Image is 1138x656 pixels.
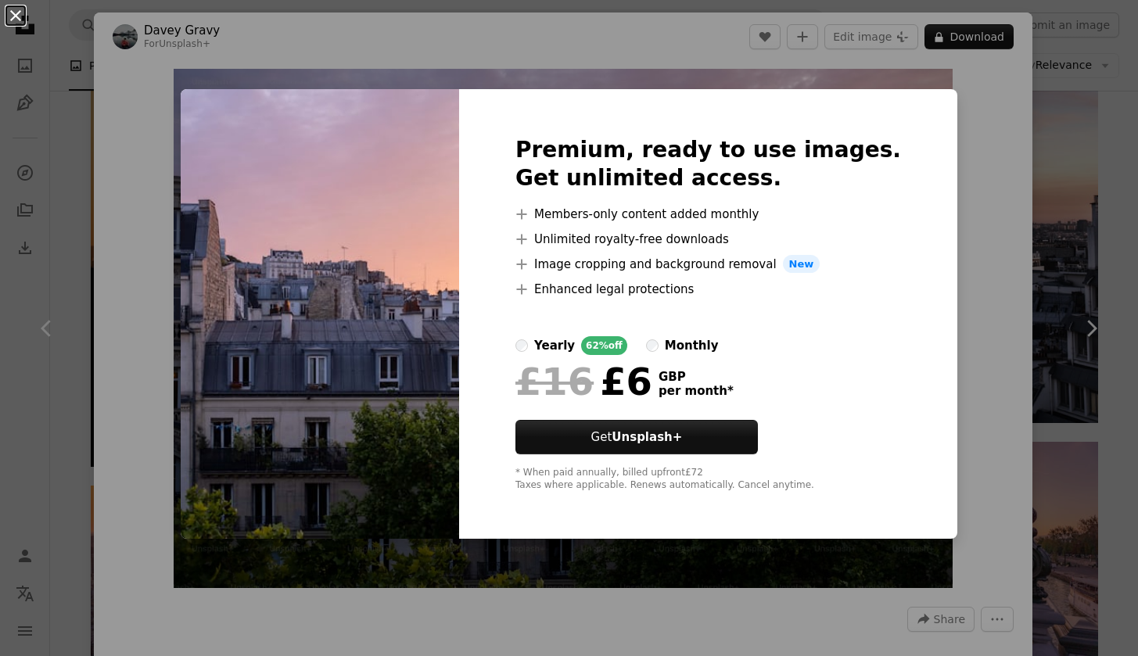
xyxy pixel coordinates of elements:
img: premium_photo-1672252617591-cfef963eeefa [181,89,459,539]
span: £16 [515,361,594,402]
div: yearly [534,336,575,355]
span: New [783,255,820,274]
input: monthly [646,339,659,352]
div: * When paid annually, billed upfront £72 Taxes where applicable. Renews automatically. Cancel any... [515,467,901,492]
li: Enhanced legal protections [515,280,901,299]
span: per month * [659,384,734,398]
input: yearly62%off [515,339,528,352]
div: £6 [515,361,652,402]
strong: Unsplash+ [612,430,682,444]
button: GetUnsplash+ [515,420,758,454]
h2: Premium, ready to use images. Get unlimited access. [515,136,901,192]
div: 62% off [581,336,627,355]
span: GBP [659,370,734,384]
li: Unlimited royalty-free downloads [515,230,901,249]
div: monthly [665,336,719,355]
li: Members-only content added monthly [515,205,901,224]
li: Image cropping and background removal [515,255,901,274]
